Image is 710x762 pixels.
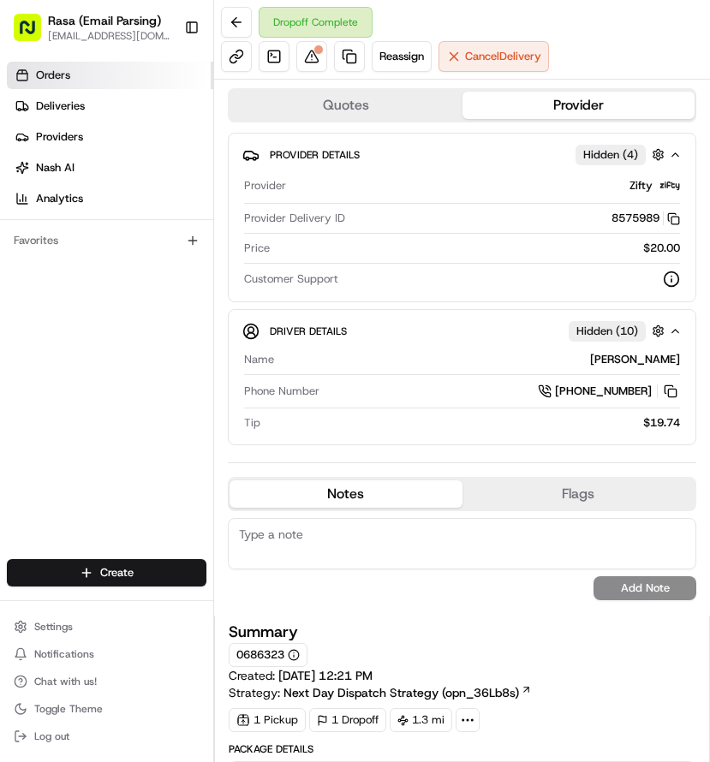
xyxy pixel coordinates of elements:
span: Price [244,241,270,256]
span: Name [244,352,274,367]
span: Hidden ( 4 ) [583,147,638,163]
span: [PERSON_NAME] [53,312,139,325]
button: CancelDelivery [439,41,549,72]
button: Reassign [372,41,432,72]
span: Chat with us! [34,675,97,688]
img: Klarizel Pensader [17,249,45,277]
button: Driver DetailsHidden (10) [242,317,682,345]
span: • [145,265,151,279]
button: Quotes [230,92,462,119]
span: Phone Number [244,384,319,399]
img: zifty-logo-trans-sq.png [659,176,680,196]
h3: Summary [229,624,298,640]
div: 1 Pickup [229,708,306,732]
div: $19.74 [267,415,680,431]
span: API Documentation [162,383,275,400]
button: [EMAIL_ADDRESS][DOMAIN_NAME] [48,29,170,43]
button: 8575989 [612,211,680,226]
button: Provider DetailsHidden (4) [242,140,682,169]
span: Orders [36,68,70,83]
a: Next Day Dispatch Strategy (opn_36Lb8s) [283,684,532,701]
span: Zifty [629,178,653,193]
span: Knowledge Base [34,383,131,400]
span: Provider [244,178,286,193]
input: Clear [45,110,283,128]
button: Hidden (4) [576,144,669,165]
button: 0686323 [236,647,300,663]
div: Favorites [7,227,206,254]
div: 1 Dropoff [309,708,386,732]
span: Hidden ( 10 ) [576,324,638,339]
button: Notifications [7,642,206,666]
div: Strategy: [229,684,532,701]
button: Rasa (Email Parsing) [48,12,161,29]
button: Provider [462,92,695,119]
span: Providers [36,129,83,145]
span: [DATE] [152,312,187,325]
img: 1736555255976-a54dd68f-1ca7-489b-9aae-adbdc363a1c4 [17,164,48,194]
span: Next Day Dispatch Strategy (opn_36Lb8s) [283,684,519,701]
p: Welcome 👋 [17,68,312,96]
a: Analytics [7,185,213,212]
span: Analytics [36,191,83,206]
button: Rasa (Email Parsing)[EMAIL_ADDRESS][DOMAIN_NAME] [7,7,177,48]
span: [DATE] 12:21 PM [278,668,373,683]
span: Toggle Theme [34,702,103,716]
button: Settings [7,615,206,639]
img: 1736555255976-a54dd68f-1ca7-489b-9aae-adbdc363a1c4 [34,266,48,280]
span: Provider Details [270,148,360,162]
button: Notes [230,480,462,508]
button: Flags [462,480,695,508]
img: Liam S. [17,295,45,323]
span: $20.00 [643,241,680,256]
div: 1.3 mi [390,708,452,732]
span: Cancel Delivery [465,49,541,64]
span: Pylon [170,425,207,438]
a: [PHONE_NUMBER] [538,382,680,401]
span: [DATE] [154,265,189,279]
a: Nash AI [7,154,213,182]
button: Hidden (10) [569,320,669,342]
a: Powered byPylon [121,424,207,438]
button: Start new chat [291,169,312,189]
span: Customer Support [244,271,338,287]
span: Deliveries [36,98,85,114]
span: • [142,312,148,325]
span: [PHONE_NUMBER] [555,384,652,399]
img: Nash [17,17,51,51]
span: Created: [229,667,373,684]
span: Driver Details [270,324,347,338]
button: Chat with us! [7,670,206,694]
span: Settings [34,620,73,634]
div: 💻 [145,384,158,398]
span: Klarizel Pensader [53,265,141,279]
a: 📗Knowledge Base [10,376,138,407]
span: Reassign [379,49,424,64]
div: We're available if you need us! [77,181,236,194]
a: 💻API Documentation [138,376,282,407]
div: Start new chat [77,164,281,181]
span: Nash AI [36,160,75,176]
div: Past conversations [17,223,110,236]
button: Toggle Theme [7,697,206,721]
div: 📗 [17,384,31,398]
span: Provider Delivery ID [244,211,345,226]
span: Log out [34,729,69,743]
div: [PERSON_NAME] [281,352,680,367]
img: 1724597045416-56b7ee45-8013-43a0-a6f9-03cb97ddad50 [36,164,67,194]
button: Create [7,559,206,586]
span: Create [100,565,134,580]
a: Providers [7,123,213,151]
button: Log out [7,724,206,748]
a: Deliveries [7,92,213,120]
img: 1736555255976-a54dd68f-1ca7-489b-9aae-adbdc363a1c4 [34,313,48,326]
button: See all [266,219,312,240]
span: Notifications [34,647,94,661]
div: Package Details [229,742,695,756]
a: Orders [7,62,213,89]
span: Tip [244,415,260,431]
